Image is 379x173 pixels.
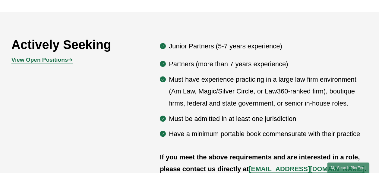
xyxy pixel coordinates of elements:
p: Partners (more than 7 years experience) [169,58,368,70]
p: Must be admitted in at least one jurisdiction [169,113,368,125]
a: View Open Positions➔ [11,57,73,63]
p: Junior Partners (5-7 years experience) [169,40,368,52]
strong: If you meet the above requirements and are interested in a role, please contact us directly at [160,153,362,173]
strong: View Open Positions [11,57,68,63]
h2: Actively Seeking [11,37,130,52]
p: Must have experience practicing in a large law firm environment (Am Law, Magic/Silver Circle, or ... [169,73,368,109]
p: Have a minimum portable book commensurate with their practice [169,128,368,140]
a: [EMAIL_ADDRESS][DOMAIN_NAME] [249,165,365,173]
a: Search this site [327,162,369,173]
span: ➔ [11,57,73,63]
